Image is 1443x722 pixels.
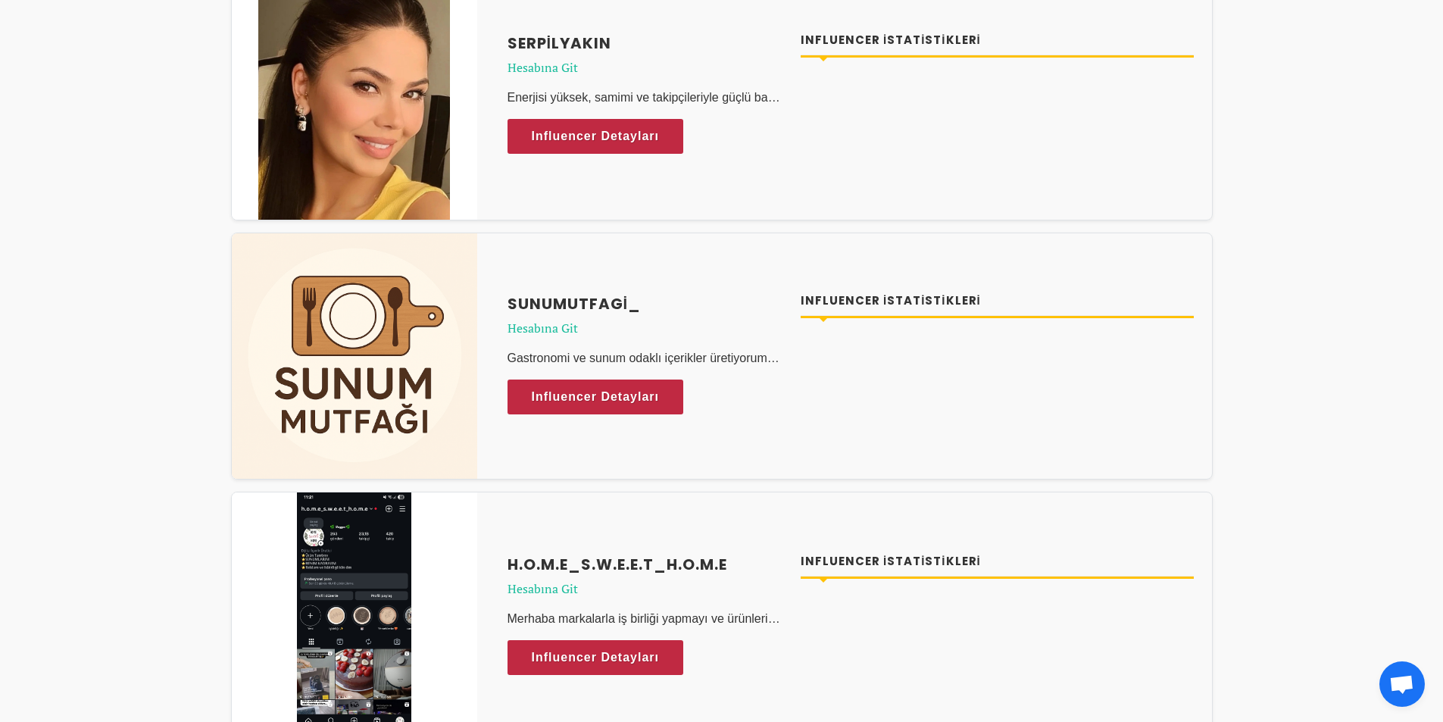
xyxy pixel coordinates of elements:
[532,125,660,148] span: Influencer Detayları
[508,349,783,367] p: Gastronomi ve sunum odaklı içerikler üretiyorum. Lezzetleri görsel bir şölene dönüştürerek takipç...
[532,386,660,408] span: Influencer Detayları
[508,119,684,154] a: Influencer Detayları
[508,640,684,675] a: Influencer Detayları
[508,292,783,315] a: sunumutfagi_
[508,610,783,628] p: Merhaba markalarla iş birliği yapmayı ve ürünlerini tanıtmayı seviyorum. Sizin markanızın ürünler...
[801,292,1194,310] h4: Influencer İstatistikleri
[508,380,684,414] a: Influencer Detayları
[508,89,783,107] p: Enerjisi yüksek, samimi ve takipçileriyle güçlü bağ kuran bir içerik üreticisiyim. Kişisel hesabı...
[801,553,1194,570] h4: Influencer İstatistikleri
[1379,661,1425,707] div: Açık sohbet
[801,32,1194,49] h4: Influencer İstatistikleri
[508,58,783,77] span: Hesabına Git
[508,580,783,598] span: Hesabına Git
[532,646,660,669] span: Influencer Detayları
[508,319,783,337] span: Hesabına Git
[508,553,783,576] a: h.o.m.e_s.w.e.e.t_h.o.m.e
[508,32,783,55] a: Serpilyakın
